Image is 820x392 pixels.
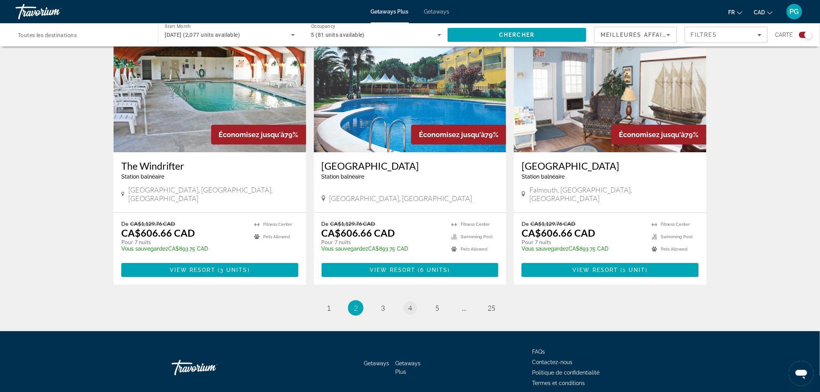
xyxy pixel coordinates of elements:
[322,174,365,180] span: Station balnéaire
[322,246,369,252] span: Vous sauvegardez
[522,220,529,227] span: De
[461,234,493,239] span: Swimming Pool
[322,263,499,277] button: View Resort(6 units)
[522,246,568,252] span: Vous sauvegardez
[529,186,699,203] span: Falmouth, [GEOGRAPHIC_DATA], [GEOGRAPHIC_DATA]
[522,227,595,239] p: CA$606.66 CAD
[618,267,648,273] span: ( )
[322,246,444,252] p: CA$893.75 CAD
[488,304,495,312] span: 25
[121,227,195,239] p: CA$606.66 CAD
[601,32,675,38] span: Meilleures affaires
[322,160,499,172] a: [GEOGRAPHIC_DATA]
[314,28,506,152] img: Parque Denia Club
[461,247,488,252] span: Pets Allowed
[532,359,572,365] a: Contactez-nous
[327,304,331,312] span: 1
[408,304,412,312] span: 4
[121,246,246,252] p: CA$893.75 CAD
[264,234,290,239] span: Pets Allowed
[114,28,306,152] img: The Windrifter
[121,160,298,172] a: The Windrifter
[532,349,545,355] a: FAQs
[322,239,444,246] p: Pour 7 nuits
[729,9,735,15] span: fr
[522,239,644,246] p: Pour 7 nuits
[685,27,768,43] button: Filters
[573,267,618,273] span: View Resort
[461,222,490,227] span: Fitness Center
[219,131,285,139] span: Économisez jusqu'à
[612,125,706,144] div: 79%
[165,32,240,38] span: [DATE] (2,077 units available)
[420,267,448,273] span: 6 units
[424,9,450,15] a: Getaways
[121,263,298,277] button: View Resort(3 units)
[220,267,248,273] span: 3 units
[531,220,575,227] span: CA$1,129.76 CAD
[514,28,706,152] img: Beachside Village Resort
[499,32,534,38] span: Chercher
[775,29,793,40] span: Carte
[619,131,685,139] span: Économisez jusqu'à
[18,32,77,38] span: Toutes les destinations
[364,360,389,366] a: Getaways
[121,239,246,246] p: Pour 7 nuits
[322,220,329,227] span: De
[532,380,585,386] a: Termes et conditions
[329,194,472,203] span: [GEOGRAPHIC_DATA], [GEOGRAPHIC_DATA]
[522,246,644,252] p: CA$893.75 CAD
[522,160,699,172] a: [GEOGRAPHIC_DATA]
[784,3,804,20] button: User Menu
[211,125,306,144] div: 79%
[532,370,599,376] a: Politique de confidentialité
[121,174,164,180] span: Station balnéaire
[311,24,336,29] span: Occupancy
[522,174,565,180] span: Station balnéaire
[522,263,699,277] button: View Resort(1 unit)
[601,30,670,40] mat-select: Sort by
[165,24,191,29] span: Start Month
[121,220,128,227] span: De
[754,7,773,18] button: Change currency
[311,32,365,38] span: 5 (81 units available)
[331,220,376,227] span: CA$1,129.76 CAD
[416,267,450,273] span: ( )
[381,304,385,312] span: 3
[130,220,175,227] span: CA$1,129.76 CAD
[264,222,293,227] span: Fitness Center
[370,267,415,273] span: View Resort
[18,31,148,40] input: Select destination
[661,234,693,239] span: Swimming Pool
[396,360,421,375] a: Getaways Plus
[623,267,646,273] span: 1 unit
[121,246,168,252] span: Vous sauvegardez
[789,361,814,386] iframe: Bouton de lancement de la fenêtre de messagerie
[371,9,409,15] a: Getaways Plus
[790,8,799,15] span: PG
[691,32,717,38] span: Filtres
[128,186,298,203] span: [GEOGRAPHIC_DATA], [GEOGRAPHIC_DATA], [GEOGRAPHIC_DATA]
[419,131,485,139] span: Économisez jusqu'à
[661,247,688,252] span: Pets Allowed
[172,356,249,379] a: Go Home
[448,28,586,42] button: Search
[411,125,506,144] div: 79%
[354,304,358,312] span: 2
[435,304,439,312] span: 5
